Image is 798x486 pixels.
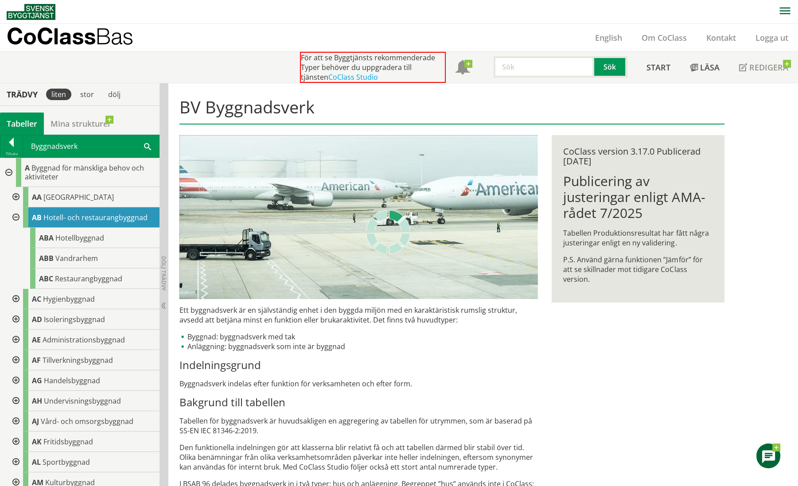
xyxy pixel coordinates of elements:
div: Gå till informationssidan för CoClass Studio [7,432,160,452]
span: AA [32,192,42,202]
div: Gå till informationssidan för CoClass Studio [7,309,160,330]
a: Logga ut [746,32,798,43]
a: Start [637,52,680,83]
a: Redigera [729,52,798,83]
span: [GEOGRAPHIC_DATA] [43,192,114,202]
div: Byggnadsverk [23,135,159,157]
p: P.S. Använd gärna funktionen ”Jämför” för att se skillnader mot tidigare CoClass version. [563,255,712,284]
div: Gå till informationssidan för CoClass Studio [7,289,160,309]
span: Hygienbyggnad [43,294,95,304]
span: AC [32,294,41,304]
div: Gå till informationssidan för CoClass Studio [7,207,160,289]
span: Byggnad för mänskliga behov och aktiviteter [25,163,144,182]
span: AL [32,457,41,467]
span: Notifikationer [455,61,470,75]
div: dölj [103,89,126,100]
span: AH [32,396,42,406]
a: English [585,32,632,43]
span: A [25,163,30,173]
div: För att se Byggtjänsts rekommenderade Typer behöver du uppgradera till tjänsten [300,52,446,83]
div: Gå till informationssidan för CoClass Studio [7,411,160,432]
div: liten [46,89,71,100]
span: AB [32,213,42,222]
span: AJ [32,416,39,426]
button: Sök [594,56,627,78]
span: Hotell- och restaurangbyggnad [43,213,148,222]
h3: Indelningsgrund [179,358,538,372]
span: AF [32,355,41,365]
div: Gå till informationssidan för CoClass Studio [14,268,160,289]
img: Svensk Byggtjänst [7,4,55,20]
h1: BV Byggnadsverk [179,97,724,124]
a: Kontakt [697,32,746,43]
span: ABB [39,253,54,263]
span: Sök i tabellen [144,141,151,151]
div: stor [75,89,99,100]
div: Gå till informationssidan för CoClass Studio [14,228,160,248]
li: Anläggning: byggnadsverk som inte är byggnad [179,342,538,351]
a: CoClassBas [7,24,152,51]
div: Gå till informationssidan för CoClass Studio [7,330,160,350]
div: Gå till informationssidan för CoClass Studio [7,187,160,207]
li: Byggnad: byggnadsverk med tak [179,332,538,342]
h3: Bakgrund till tabellen [179,396,538,409]
span: ABC [39,274,53,284]
span: Isoleringsbyggnad [44,315,105,324]
a: Läsa [680,52,729,83]
span: AD [32,315,42,324]
span: Administrationsbyggnad [43,335,125,345]
a: Om CoClass [632,32,697,43]
span: Handelsbyggnad [44,376,100,385]
a: CoClass Studio [328,72,378,82]
p: CoClass [7,31,133,41]
span: Vandrarhem [55,253,98,263]
p: Den funktionella indelningen gör att klasserna blir relativt få och att tabellen därmed blir stab... [179,443,538,472]
span: Sportbyggnad [43,457,90,467]
span: Vård- och omsorgsbyggnad [41,416,133,426]
span: Hotellbyggnad [55,233,104,243]
span: Dölj trädvy [160,256,167,291]
div: Gå till informationssidan för CoClass Studio [7,452,160,472]
div: CoClass version 3.17.0 Publicerad [DATE] [563,147,712,166]
h1: Publicering av justeringar enligt AMA-rådet 7/2025 [563,173,712,221]
div: Gå till informationssidan för CoClass Studio [7,370,160,391]
span: Tillverkningsbyggnad [43,355,113,365]
img: Laddar [366,210,410,254]
span: Restaurangbyggnad [55,274,122,284]
p: Tabellen Produktionsresultat har fått några justeringar enligt en ny validering. [563,228,712,248]
span: ABA [39,233,54,243]
div: Gå till informationssidan för CoClass Studio [7,350,160,370]
p: Tabellen för byggnadsverk är huvudsakligen en aggregering av tabellen för utrymmen, som är basera... [179,416,538,435]
div: Tillbaka [0,150,23,157]
span: Fritidsbyggnad [43,437,93,447]
a: Mina strukturer [44,113,118,135]
span: AK [32,437,42,447]
span: Start [646,62,670,73]
span: Redigera [749,62,788,73]
img: flygplatsbana.jpg [179,135,538,299]
div: Gå till informationssidan för CoClass Studio [14,248,160,268]
span: Bas [96,23,133,49]
span: Läsa [700,62,720,73]
span: AE [32,335,41,345]
span: Undervisningsbyggnad [44,396,121,406]
div: Trädvy [2,89,43,99]
div: Gå till informationssidan för CoClass Studio [7,391,160,411]
span: AG [32,376,42,385]
input: Sök [494,56,594,78]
